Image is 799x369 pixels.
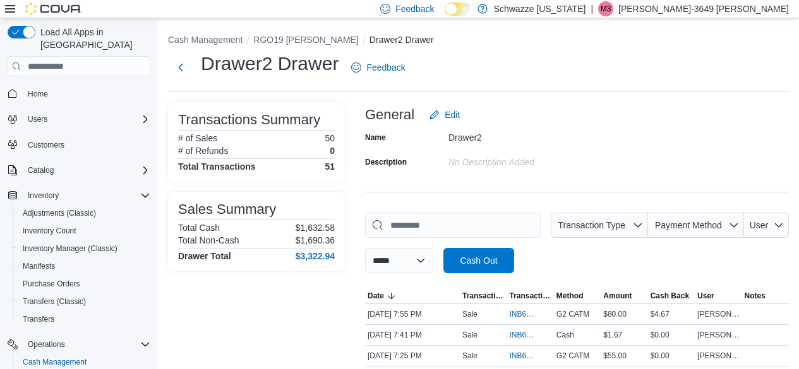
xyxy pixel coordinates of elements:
[18,223,81,238] a: Inventory Count
[742,288,789,303] button: Notes
[296,223,335,233] p: $1,632.58
[365,327,460,343] div: [DATE] 7:41 PM
[18,259,60,274] a: Manifests
[395,3,434,15] span: Feedback
[28,339,65,349] span: Operations
[18,259,150,274] span: Manifests
[462,291,504,301] span: Transaction Type
[365,288,460,303] button: Date
[330,146,335,156] p: 0
[494,1,586,16] p: Schwazze [US_STATE]
[365,107,414,122] h3: General
[296,251,335,261] h4: $3,322.94
[651,291,689,301] span: Cash Back
[365,132,386,143] label: Name
[368,291,384,301] span: Date
[13,275,155,293] button: Purchase Orders
[509,327,551,343] button: INB6W5-3411039
[23,188,150,203] span: Inventory
[23,314,54,324] span: Transfers
[25,3,82,15] img: Cova
[598,1,613,16] div: Michael-3649 Morefield
[296,235,335,245] p: $1,690.36
[178,146,228,156] h6: # of Refunds
[655,220,722,230] span: Payment Method
[28,140,64,150] span: Customers
[23,279,80,289] span: Purchase Orders
[23,112,52,127] button: Users
[601,1,611,16] span: M3
[28,114,47,124] span: Users
[697,330,739,340] span: [PERSON_NAME]-3649 [PERSON_NAME]
[448,152,618,167] div: No Description added
[744,213,789,238] button: User
[648,288,695,303] button: Cash Back
[18,206,150,221] span: Adjustments (Classic)
[509,291,551,301] span: Transaction #
[18,206,101,221] a: Adjustments (Classic)
[554,288,601,303] button: Method
[325,161,335,172] h4: 51
[23,337,150,352] span: Operations
[3,187,155,204] button: Inventory
[443,248,514,273] button: Cash Out
[3,84,155,102] button: Home
[23,86,53,102] a: Home
[618,1,789,16] p: [PERSON_NAME]-3649 [PERSON_NAME]
[603,309,627,319] span: $80.00
[365,348,460,363] div: [DATE] 7:25 PM
[23,188,64,203] button: Inventory
[365,157,407,167] label: Description
[23,296,86,307] span: Transfers (Classic)
[648,213,744,238] button: Payment Method
[551,213,648,238] button: Transaction Type
[460,288,507,303] button: Transaction Type
[591,1,593,16] p: |
[13,257,155,275] button: Manifests
[35,26,150,51] span: Load All Apps in [GEOGRAPHIC_DATA]
[556,351,589,361] span: G2 CATM
[23,208,96,218] span: Adjustments (Classic)
[369,35,434,45] button: Drawer2 Drawer
[23,226,76,236] span: Inventory Count
[697,291,714,301] span: User
[697,309,739,319] span: [PERSON_NAME]-3649 [PERSON_NAME]
[745,291,766,301] span: Notes
[603,291,632,301] span: Amount
[509,307,551,322] button: INB6W5-3411115
[509,351,538,361] span: INB6W5-3410972
[28,190,59,201] span: Inventory
[509,330,538,340] span: INB6W5-3411039
[648,307,695,322] div: $4.67
[28,89,48,99] span: Home
[556,309,589,319] span: G2 CATM
[18,223,150,238] span: Inventory Count
[3,136,155,154] button: Customers
[168,33,789,49] nav: An example of EuiBreadcrumbs
[178,112,320,127] h3: Transactions Summary
[18,312,150,327] span: Transfers
[13,222,155,240] button: Inventory Count
[13,293,155,310] button: Transfers (Classic)
[462,330,478,340] p: Sale
[178,235,239,245] h6: Total Non-Cash
[13,204,155,222] button: Adjustments (Classic)
[365,307,460,322] div: [DATE] 7:55 PM
[556,291,584,301] span: Method
[325,133,335,143] p: 50
[23,357,87,367] span: Cash Management
[178,223,220,233] h6: Total Cash
[648,327,695,343] div: $0.00
[18,294,91,309] a: Transfers (Classic)
[448,127,618,143] div: Drawer2
[460,254,497,267] span: Cash Out
[648,348,695,363] div: $0.00
[178,202,276,217] h3: Sales Summary
[13,310,155,328] button: Transfers
[365,213,541,238] input: This is a search bar. As you type, the results lower in the page will automatically filter.
[23,112,150,127] span: Users
[695,288,742,303] button: User
[424,102,465,127] button: Edit
[697,351,739,361] span: [PERSON_NAME]-3649 [PERSON_NAME]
